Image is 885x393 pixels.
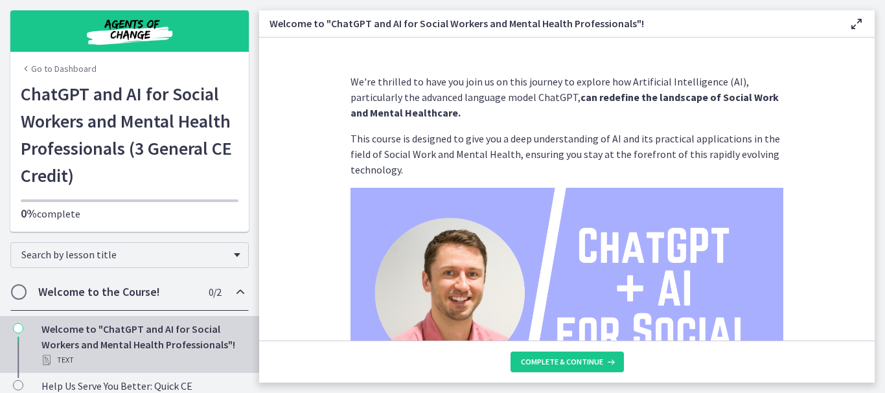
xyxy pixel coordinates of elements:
[209,284,221,300] span: 0 / 2
[21,62,97,75] a: Go to Dashboard
[511,352,624,372] button: Complete & continue
[21,206,37,221] span: 0%
[21,80,238,189] h1: ChatGPT and AI for Social Workers and Mental Health Professionals (3 General CE Credit)
[10,242,249,268] div: Search by lesson title
[41,321,244,368] div: Welcome to "ChatGPT and AI for Social Workers and Mental Health Professionals"!
[351,131,783,177] p: This course is designed to give you a deep understanding of AI and its practical applications in ...
[21,206,238,221] p: complete
[41,352,244,368] div: Text
[270,16,828,31] h3: Welcome to "ChatGPT and AI for Social Workers and Mental Health Professionals"!
[21,248,227,261] span: Search by lesson title
[521,357,603,367] span: Complete & continue
[38,284,196,300] h2: Welcome to the Course!
[351,74,783,120] p: We're thrilled to have you join us on this journey to explore how Artificial Intelligence (AI), p...
[52,16,207,47] img: Agents of Change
